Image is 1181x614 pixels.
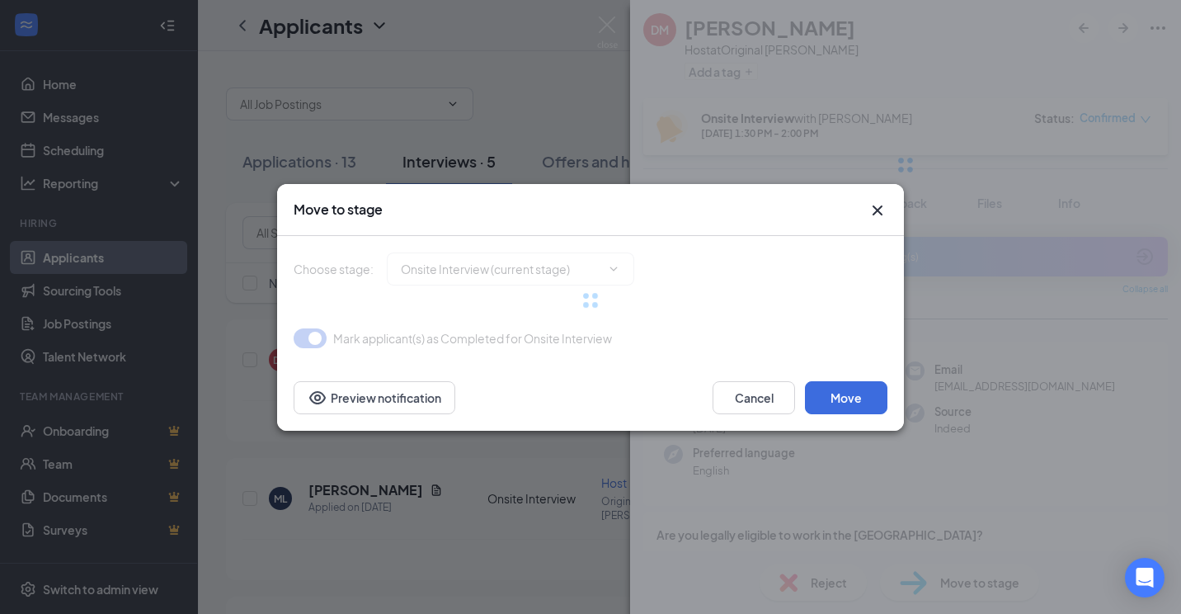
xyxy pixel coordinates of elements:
[1125,558,1165,597] div: Open Intercom Messenger
[713,381,795,414] button: Cancel
[805,381,887,414] button: Move
[294,381,455,414] button: Preview notificationEye
[308,388,327,408] svg: Eye
[294,201,383,219] h3: Move to stage
[868,201,887,220] svg: Cross
[868,201,887,220] button: Close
